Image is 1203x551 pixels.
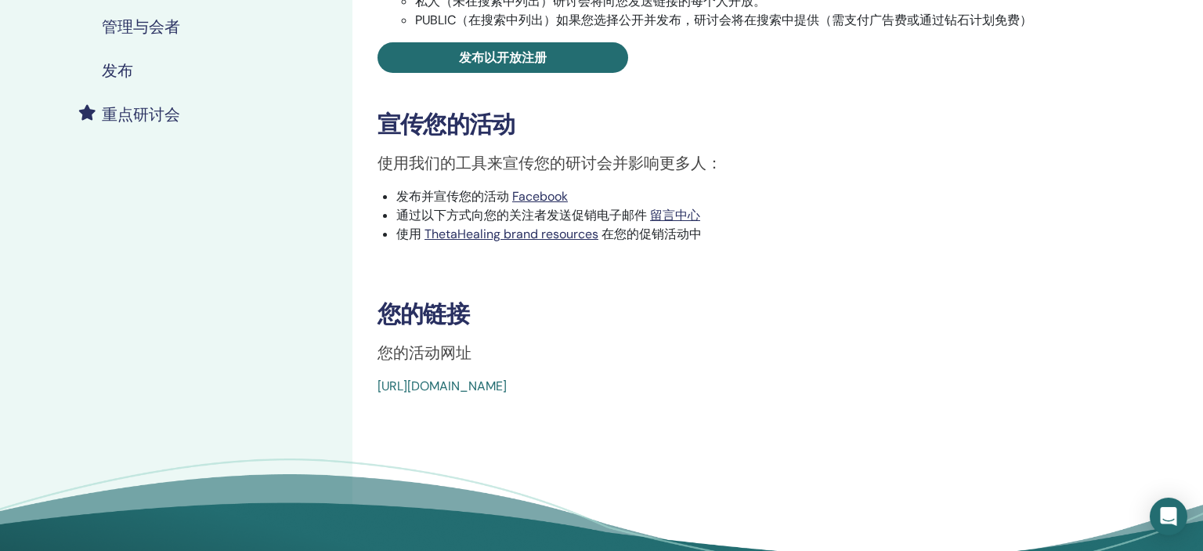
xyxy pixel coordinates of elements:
[396,225,1129,244] li: 使用 在您的促销活动中
[512,188,568,205] a: Facebook
[650,207,700,223] a: 留言中心
[102,17,180,36] h4: 管理与会者
[378,42,628,73] a: 发布以开放注册
[378,151,1129,175] p: 使用我们的工具来宣传您的研讨会并影响更多人：
[424,226,598,242] a: ThetaHealing brand resources
[378,111,1129,139] h3: 宣传您的活动
[396,187,1129,206] li: 发布并宣传您的活动
[1150,498,1187,535] div: Open Intercom Messenger
[378,341,1129,364] p: 您的活动网址
[396,206,1129,225] li: 通过以下方式向您的关注者发送促销电子邮件
[102,105,180,124] h4: 重点研讨会
[378,378,507,394] a: [URL][DOMAIN_NAME]
[415,11,1129,30] li: PUBLIC（在搜索中列出）如果您选择公开并发布，研讨会将在搜索中提供（需支付广告费或通过钻石计划免费）
[378,300,1129,328] h3: 您的链接
[102,61,133,80] h4: 发布
[459,49,547,66] span: 发布以开放注册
